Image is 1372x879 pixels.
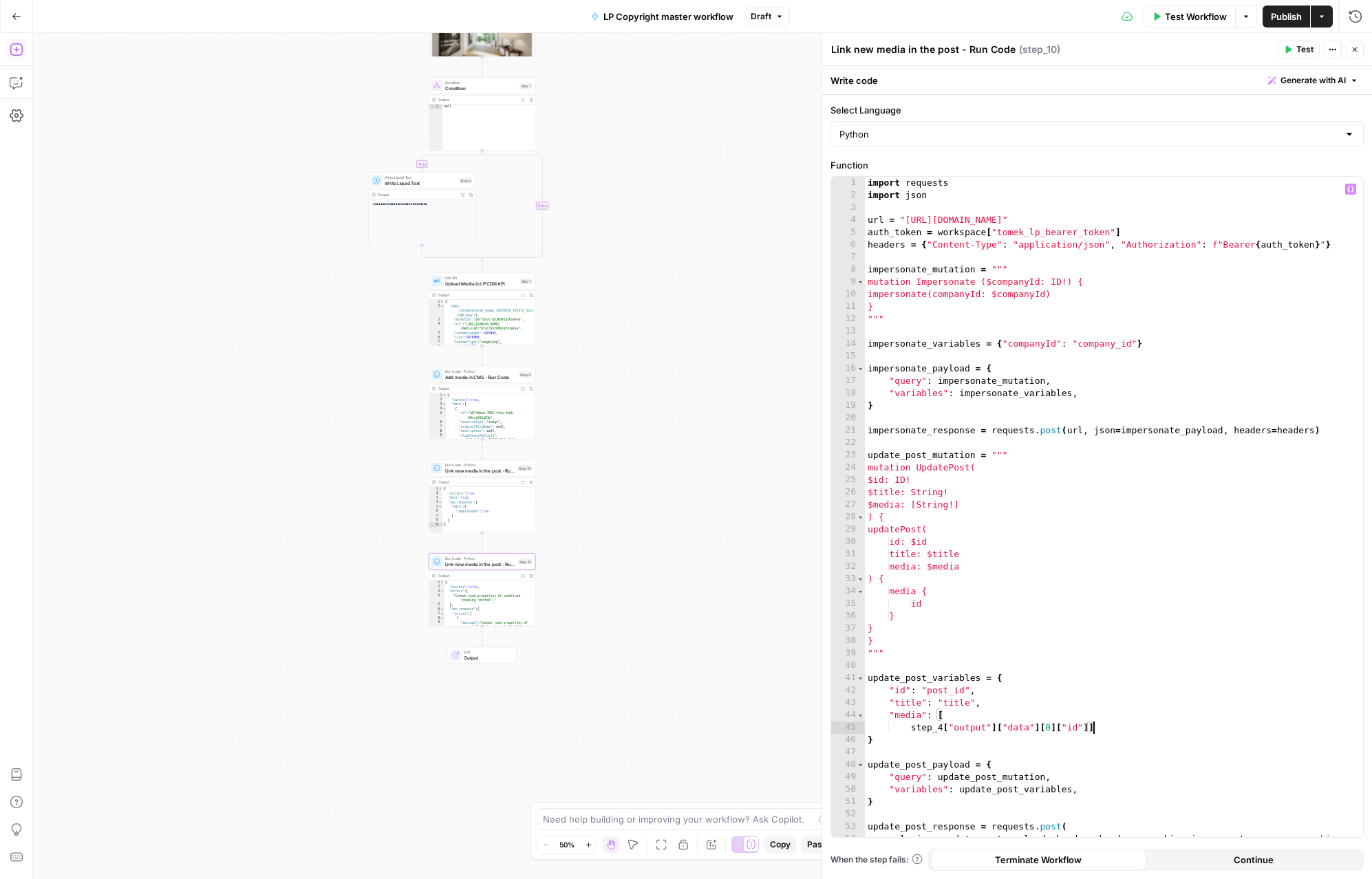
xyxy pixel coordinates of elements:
div: Step 14 [517,465,533,471]
span: Toggle code folding, rows 7 through 11 [440,611,444,616]
div: 5 [831,226,865,239]
div: 6 [429,607,444,612]
div: 26 [831,486,865,499]
g: Edge from step_9 to step_7-conditional-end [422,246,482,261]
span: Toggle code folding, rows 48 through 51 [857,759,864,771]
button: Test [1278,41,1320,58]
a: When the step fails: [830,854,923,866]
button: Paste [802,836,835,854]
div: 29 [831,523,865,536]
g: Edge from step_7 to step_9 [421,151,482,172]
div: 5 [429,603,444,607]
button: Copy [764,836,796,854]
div: 32 [831,561,865,573]
g: Edge from step_4 to step_14 [481,440,483,459]
div: 10 [831,288,865,301]
span: Toggle code folding, rows 6 through 12 [440,607,444,612]
div: Step 1 [520,278,533,284]
div: 6 [429,509,443,514]
div: EndOutput [429,647,535,664]
div: 4 [429,594,444,603]
div: 19 [831,400,865,412]
div: 8 [831,263,865,276]
button: Continue [1146,849,1362,871]
button: Draft [744,8,790,25]
div: 49 [831,771,865,783]
span: Output [464,654,511,661]
div: 8 [429,518,443,523]
div: 8 [429,429,447,434]
div: 5 [429,331,444,336]
div: 54 [831,833,865,845]
g: Edge from step_1 to step_4 [481,346,483,366]
span: Toggle code folding, rows 4 through 8 [438,500,442,505]
div: 33 [831,573,865,585]
div: 35 [831,598,865,610]
span: Write Liquid Text [385,175,456,180]
span: ( step_10 ) [1019,43,1060,56]
span: Toggle code folding, rows 4 through 53 [442,406,447,411]
div: 2 [429,398,447,402]
span: Test Workflow [1165,10,1227,23]
button: Publish [1263,6,1310,28]
div: 47 [831,746,865,759]
g: Edge from step_7 to step_7-conditional-end [482,151,543,261]
div: 52 [831,808,865,821]
div: 31 [831,548,865,561]
span: Toggle code folding, rows 2 through 11 [440,304,444,309]
div: 16 [831,362,865,375]
div: Output [438,386,517,391]
div: 38 [831,635,865,647]
span: Draft [751,10,771,23]
span: Toggle code folding, rows 1 through 13 [440,580,444,585]
div: 22 [831,437,865,449]
span: Toggle code folding, rows 28 through 38 [857,511,864,523]
div: 13 [831,325,865,338]
div: Step 7 [519,83,533,89]
div: 15 [831,350,865,362]
div: Step 4 [519,371,533,378]
div: 17 [831,375,865,387]
div: 53 [831,821,865,833]
div: Output [438,292,517,298]
span: Toggle code folding, rows 8 through 10 [440,616,444,621]
div: Output [438,573,517,578]
div: 2 [429,585,444,589]
div: 40 [831,660,865,672]
div: 14 [831,338,865,350]
div: 7 [429,424,447,429]
div: 3 [831,202,865,214]
div: Run Code · PythonAdd media in CMS - Run CodeStep 4Output{ "success":true, "data":[ { "id":"a874db... [429,367,535,440]
div: Run Code · PythonLink new media in the post - Run CodeStep 10Output{ "success":false, "errors":[ ... [429,554,535,627]
div: 9 [429,620,444,629]
div: 1 [429,580,444,585]
span: Toggle code folding, rows 44 through 45 [857,709,864,721]
div: 42 [831,684,865,697]
div: ConditionConditionStep 7Outputnull [429,78,535,151]
div: 25 [831,474,865,486]
span: Continue [1234,853,1274,867]
div: 34 [831,585,865,598]
div: 7 [429,611,444,616]
div: 5 [429,411,447,420]
div: 46 [831,734,865,746]
div: 3 [429,496,443,501]
div: 2 [429,491,443,496]
div: 4 [831,214,865,226]
span: End [464,649,511,655]
div: 23 [831,449,865,462]
g: Edge from step_10 to end [481,627,483,647]
div: Output [438,97,517,102]
span: Toggle code folding, rows 3 through 54 [442,402,447,407]
div: Call APIUpload Media to LP CDN APIStep 1Output{ "[URL] .com/generated_image_20250826_193613_bb2a ... [429,273,535,346]
div: 36 [831,610,865,622]
span: Link new media in the post - Run Code [445,561,515,567]
span: Toggle code folding, rows 1 through 9 [438,487,442,492]
div: 7 [429,340,444,345]
div: Step 9 [459,177,472,184]
div: Output [438,479,517,485]
img: generated_image_20250826_193613_bb2a1db8.png [429,11,535,65]
div: 11 [831,301,865,313]
span: Condition [445,80,517,85]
